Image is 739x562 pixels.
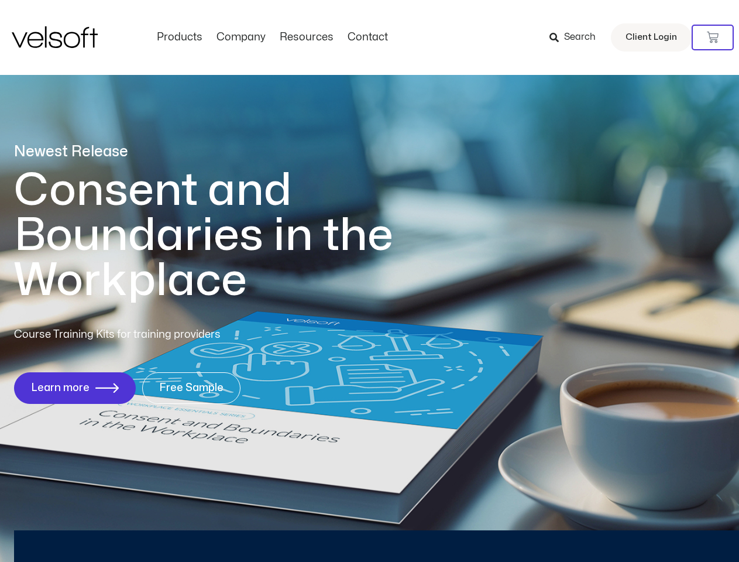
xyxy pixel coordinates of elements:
[12,26,98,48] img: Velsoft Training Materials
[150,31,209,44] a: ProductsMenu Toggle
[14,168,441,303] h1: Consent and Boundaries in the Workplace
[564,30,596,45] span: Search
[31,382,90,394] span: Learn more
[611,23,692,52] a: Client Login
[14,327,305,343] p: Course Training Kits for training providers
[14,372,136,404] a: Learn more
[209,31,273,44] a: CompanyMenu Toggle
[150,31,395,44] nav: Menu
[14,142,441,162] p: Newest Release
[625,30,677,45] span: Client Login
[341,31,395,44] a: ContactMenu Toggle
[159,382,224,394] span: Free Sample
[273,31,341,44] a: ResourcesMenu Toggle
[549,28,604,47] a: Search
[142,372,240,404] a: Free Sample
